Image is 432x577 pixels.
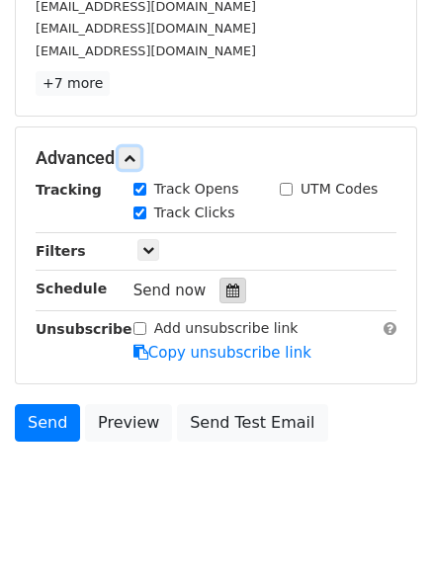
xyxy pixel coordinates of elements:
[36,243,86,259] strong: Filters
[154,179,239,200] label: Track Opens
[301,179,378,200] label: UTM Codes
[333,482,432,577] iframe: Chat Widget
[85,404,172,442] a: Preview
[36,21,256,36] small: [EMAIL_ADDRESS][DOMAIN_NAME]
[36,147,396,169] h5: Advanced
[154,203,235,223] label: Track Clicks
[154,318,299,339] label: Add unsubscribe link
[36,321,132,337] strong: Unsubscribe
[133,344,311,362] a: Copy unsubscribe link
[177,404,327,442] a: Send Test Email
[36,281,107,296] strong: Schedule
[36,71,110,96] a: +7 more
[133,282,207,299] span: Send now
[36,43,256,58] small: [EMAIL_ADDRESS][DOMAIN_NAME]
[36,182,102,198] strong: Tracking
[15,404,80,442] a: Send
